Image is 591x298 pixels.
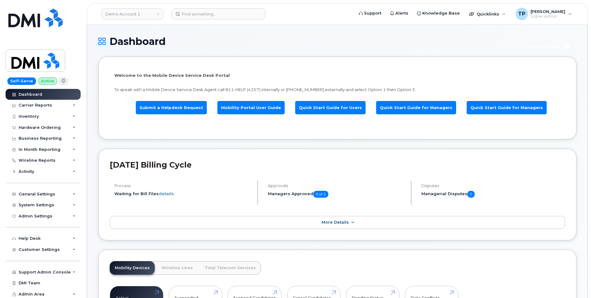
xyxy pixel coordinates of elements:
p: Welcome to the Mobile Device Service Desk Portal [114,72,560,78]
p: To speak with a Mobile Device Service Desk Agent call 811-HELP (4357) internally or [PHONE_NUMBER... [114,87,560,93]
a: details [159,191,174,196]
h4: Approvals [268,183,406,188]
span: 0 [467,191,475,198]
h4: Disputes [421,183,565,188]
h5: Managers Approved [268,191,406,198]
button: Customer Card [521,41,576,52]
a: Mobility Devices [110,261,155,275]
li: Waiting for Bill Files [114,191,252,197]
a: Submit a Helpdesk Request [136,101,207,114]
a: Quick Start Guide for Users [295,101,366,114]
h2: [DATE] Billing Cycle [110,160,565,169]
span: 0 of 1 [313,191,328,198]
span: More Details [322,220,349,225]
a: Wireline Lines [157,261,198,275]
a: Mobility Portal User Guide [217,101,285,114]
a: Quick Start Guide for Managers [376,101,456,114]
h4: Process [114,183,252,188]
a: Total Telecom Services [200,261,261,275]
h5: Managerial Disputes [421,191,565,198]
h1: Dashboard [98,36,518,47]
a: Quick Start Guide for Managers [467,101,547,114]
